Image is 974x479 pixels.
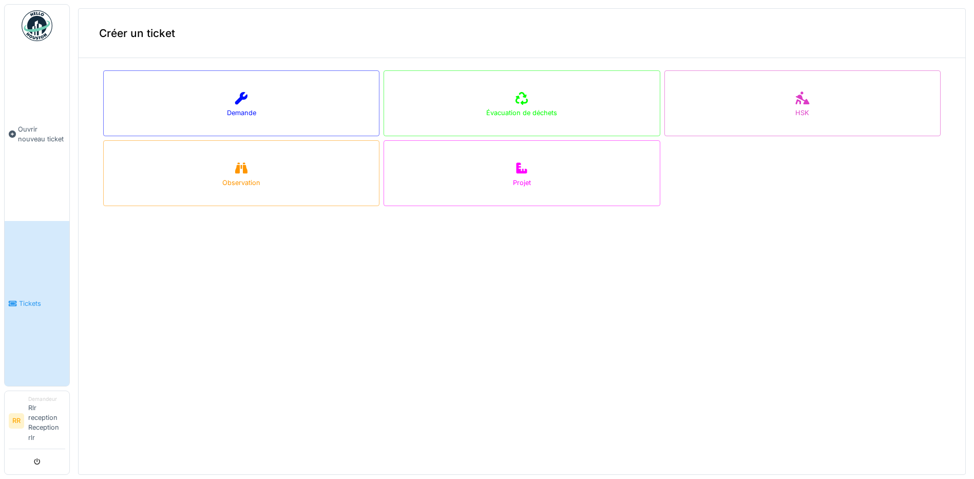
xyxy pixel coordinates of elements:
li: Rlr reception Reception rlr [28,395,65,447]
div: Évacuation de déchets [486,108,557,118]
span: Ouvrir nouveau ticket [18,124,65,144]
li: RR [9,413,24,429]
div: Observation [222,178,260,188]
a: Ouvrir nouveau ticket [5,47,69,221]
img: Badge_color-CXgf-gQk.svg [22,10,52,41]
a: Tickets [5,221,69,385]
div: Créer un ticket [79,9,965,58]
div: HSK [795,108,809,118]
div: Projet [513,178,531,188]
span: Tickets [19,299,65,308]
div: Demande [227,108,256,118]
div: Demandeur [28,395,65,403]
a: RR DemandeurRlr reception Reception rlr [9,395,65,449]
